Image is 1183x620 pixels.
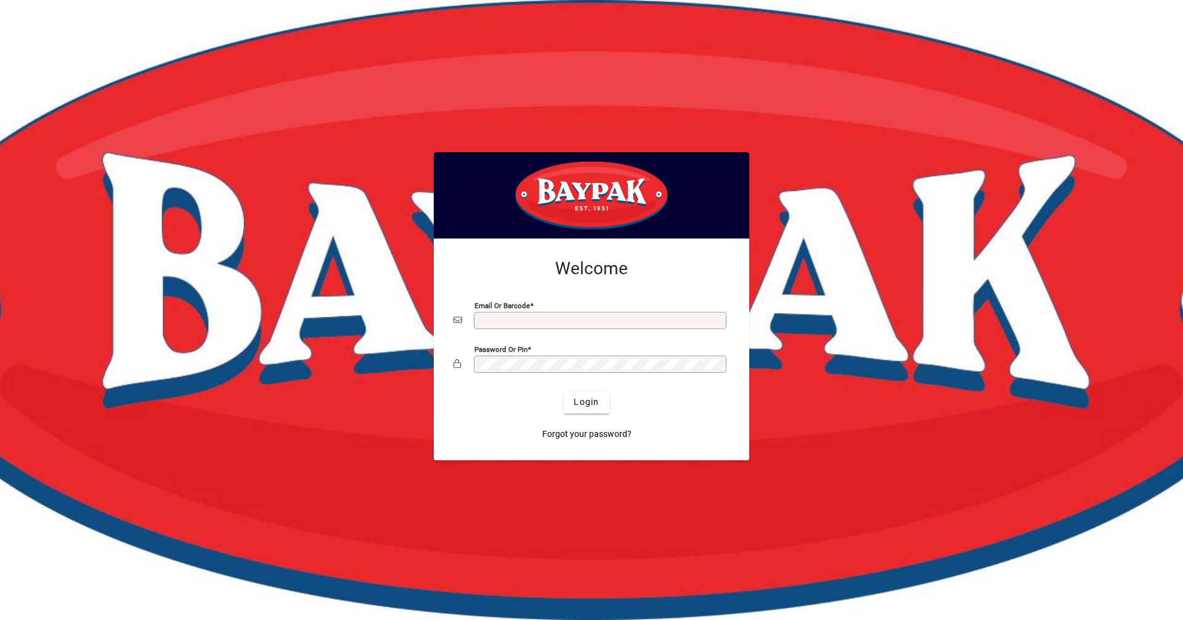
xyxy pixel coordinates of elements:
[537,423,636,446] a: Forgot your password?
[564,391,609,414] button: Login
[542,428,632,441] span: Forgot your password?
[474,301,530,309] mat-label: Email or Barcode
[574,396,599,409] span: Login
[474,345,527,353] mat-label: Password or Pin
[453,258,730,279] h2: Welcome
